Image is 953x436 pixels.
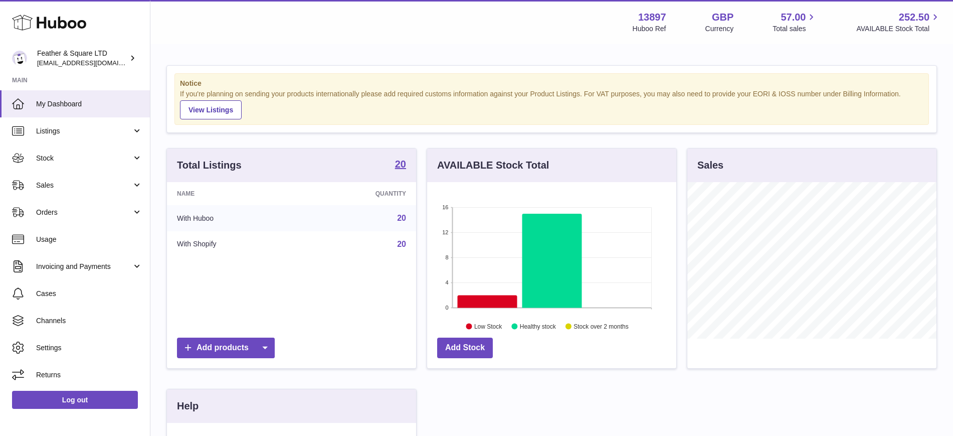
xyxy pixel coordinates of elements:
h3: Sales [697,159,723,172]
text: 4 [445,279,448,285]
text: Stock over 2 months [574,323,628,330]
text: Healthy stock [520,323,556,330]
span: Total sales [773,24,817,34]
div: Currency [705,24,734,34]
a: 57.00 Total sales [773,11,817,34]
th: Quantity [301,182,416,205]
span: My Dashboard [36,99,142,109]
td: With Shopify [167,231,301,257]
a: 20 [397,240,406,248]
h3: AVAILABLE Stock Total [437,159,549,172]
text: 16 [442,204,448,210]
a: Add Stock [437,338,493,358]
a: Log out [12,391,138,409]
span: Stock [36,154,132,163]
text: 8 [445,254,448,260]
span: Invoicing and Payments [36,262,132,271]
a: 20 [397,214,406,222]
text: 0 [445,305,448,311]
strong: GBP [712,11,733,24]
div: Huboo Ref [633,24,666,34]
div: Feather & Square LTD [37,49,127,68]
a: 20 [395,159,406,171]
span: [EMAIL_ADDRESS][DOMAIN_NAME] [37,59,147,67]
a: Add products [177,338,275,358]
h3: Help [177,399,199,413]
strong: Notice [180,79,923,88]
span: Cases [36,289,142,299]
span: Channels [36,316,142,326]
div: If you're planning on sending your products internationally please add required customs informati... [180,89,923,119]
span: Listings [36,126,132,136]
img: feathernsquare@gmail.com [12,51,27,66]
span: Orders [36,208,132,217]
h3: Total Listings [177,159,242,172]
th: Name [167,182,301,205]
span: Usage [36,235,142,244]
a: 252.50 AVAILABLE Stock Total [856,11,941,34]
a: View Listings [180,100,242,119]
strong: 20 [395,159,406,169]
span: Returns [36,370,142,380]
td: With Huboo [167,205,301,231]
text: 12 [442,229,448,235]
span: 57.00 [781,11,806,24]
span: Settings [36,343,142,353]
span: Sales [36,181,132,190]
strong: 13897 [638,11,666,24]
text: Low Stock [474,323,502,330]
span: AVAILABLE Stock Total [856,24,941,34]
span: 252.50 [899,11,929,24]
